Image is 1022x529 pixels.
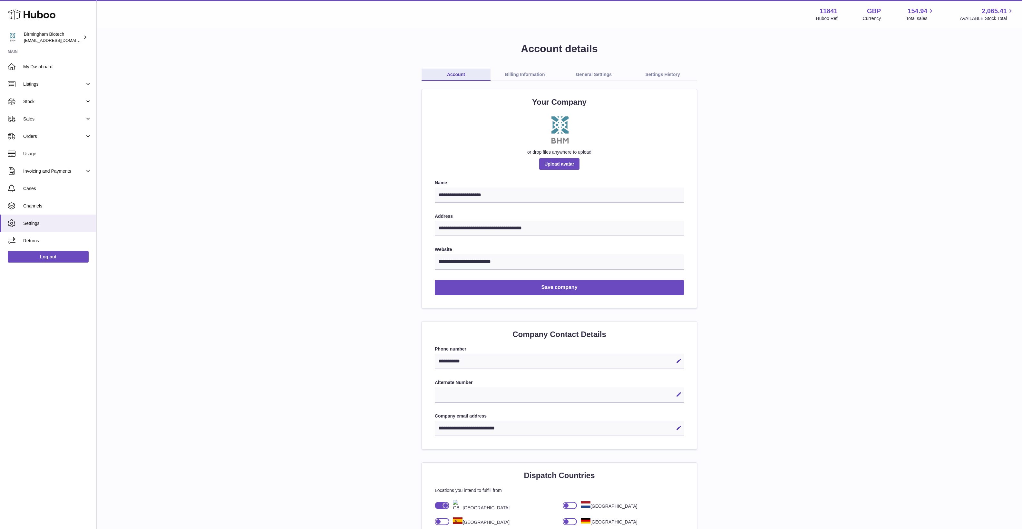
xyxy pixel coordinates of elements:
a: Settings History [628,69,697,81]
span: Channels [23,203,92,209]
span: Listings [23,81,85,87]
span: Invoicing and Payments [23,168,85,174]
strong: 11841 [820,7,838,15]
span: My Dashboard [23,64,92,70]
div: Currency [863,15,881,22]
label: Address [435,213,684,219]
span: 154.94 [908,7,927,15]
div: Huboo Ref [816,15,838,22]
img: GB [453,500,462,511]
span: Settings [23,220,92,226]
span: Upload avatar [539,158,579,170]
div: Birmingham Biotech [24,31,82,43]
div: or drop files anywhere to upload [435,149,684,155]
div: [GEOGRAPHIC_DATA] [577,501,637,509]
label: Website [435,246,684,253]
img: NL [581,501,590,508]
span: 2,065.41 [982,7,1007,15]
img: D181CB5F-A12E-42D8-A0DD-2D2D5794909D.jpeg [543,114,576,146]
span: Returns [23,238,92,244]
div: [GEOGRAPHIC_DATA] [449,500,510,511]
h1: Account details [107,42,1012,56]
h2: Company Contact Details [435,329,684,340]
label: Alternate Number [435,380,684,386]
img: internalAdmin-11841@internal.huboo.com [8,33,17,42]
img: ES [453,517,462,524]
img: DE [581,518,590,524]
h2: Your Company [435,97,684,107]
span: Total sales [906,15,935,22]
a: General Settings [560,69,628,81]
span: AVAILABLE Stock Total [960,15,1014,22]
span: Sales [23,116,85,122]
a: Log out [8,251,89,263]
a: Account [422,69,491,81]
span: Cases [23,186,92,192]
h2: Dispatch Countries [435,470,684,481]
a: 154.94 Total sales [906,7,935,22]
div: [GEOGRAPHIC_DATA] [449,517,510,525]
span: Stock [23,99,85,105]
a: 2,065.41 AVAILABLE Stock Total [960,7,1014,22]
span: Orders [23,133,85,139]
div: [GEOGRAPHIC_DATA] [577,518,637,525]
label: Name [435,180,684,186]
button: Save company [435,280,684,295]
span: [EMAIL_ADDRESS][DOMAIN_NAME] [24,38,95,43]
strong: GBP [867,7,881,15]
p: Locations you intend to fulfill from [435,487,684,494]
label: Phone number [435,346,684,352]
span: Usage [23,151,92,157]
a: Billing Information [491,69,560,81]
label: Company email address [435,413,684,419]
